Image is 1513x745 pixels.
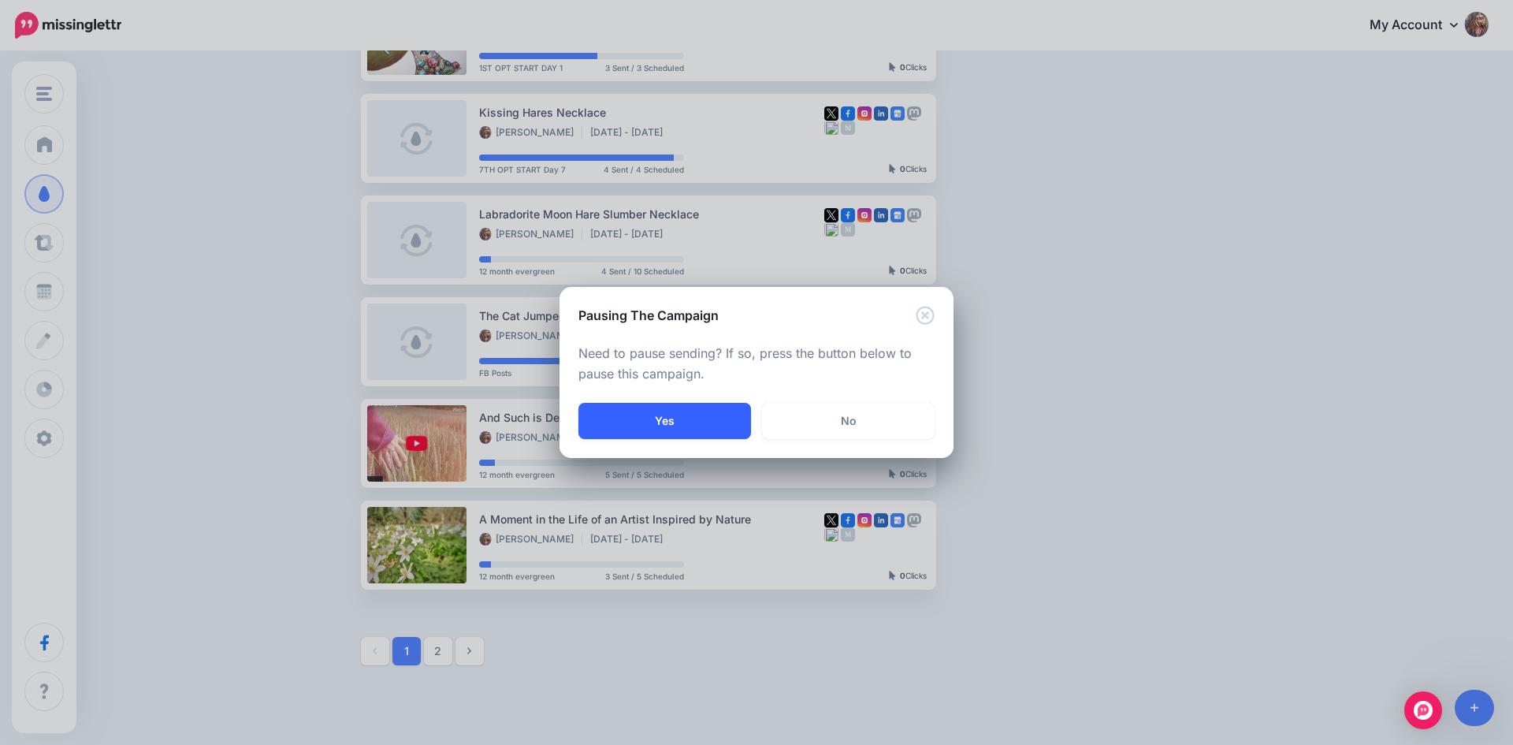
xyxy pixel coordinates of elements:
button: Yes [578,403,751,439]
a: No [762,403,935,439]
h5: Pausing The Campaign [578,306,719,325]
button: Close [916,306,935,326]
div: Open Intercom Messenger [1404,691,1442,729]
p: Need to pause sending? If so, press the button below to pause this campaign. [578,344,935,385]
